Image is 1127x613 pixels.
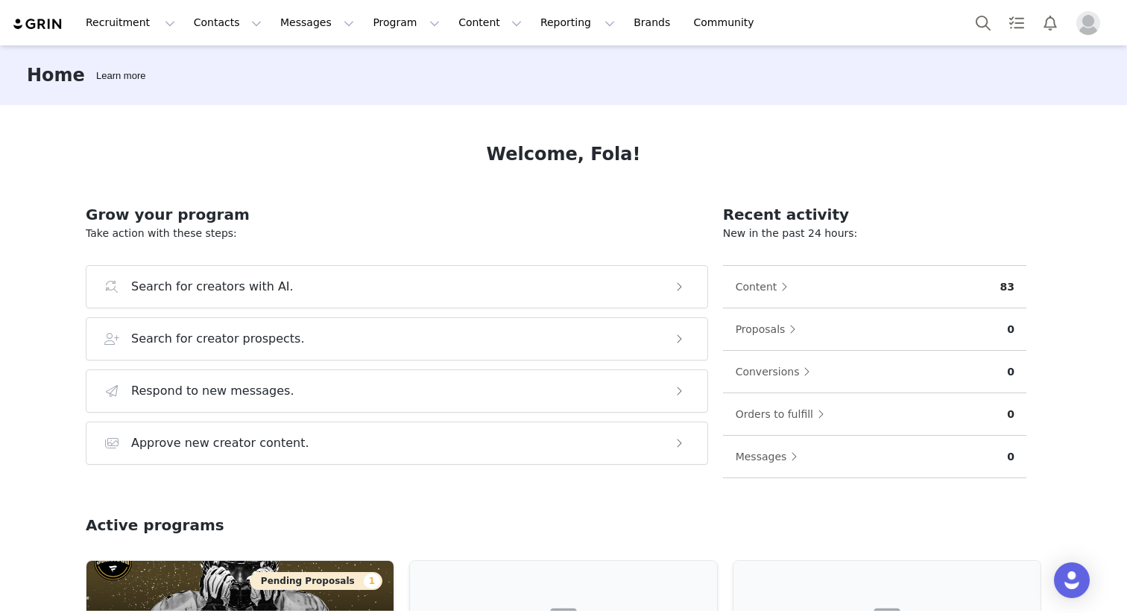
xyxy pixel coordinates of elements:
[185,6,271,39] button: Contacts
[1007,449,1014,465] p: 0
[487,141,641,168] h1: Welcome, Fola!
[735,275,796,299] button: Content
[27,62,85,89] h3: Home
[250,572,382,590] button: Pending Proposals1
[735,445,806,469] button: Messages
[1007,322,1014,337] p: 0
[723,203,1026,226] h2: Recent activity
[86,514,224,536] h2: Active programs
[12,17,64,31] img: grin logo
[1067,11,1115,35] button: Profile
[1000,6,1033,39] a: Tasks
[735,360,818,384] button: Conversions
[131,382,294,400] h3: Respond to new messages.
[1076,11,1100,35] img: placeholder-profile.jpg
[1007,407,1014,422] p: 0
[86,203,708,226] h2: Grow your program
[449,6,531,39] button: Content
[1034,6,1067,39] button: Notifications
[86,422,708,465] button: Approve new creator content.
[531,6,624,39] button: Reporting
[131,434,309,452] h3: Approve new creator content.
[131,278,294,296] h3: Search for creators with AI.
[735,402,832,426] button: Orders to fulfill
[271,6,363,39] button: Messages
[93,69,148,83] div: Tooltip anchor
[967,6,1000,39] button: Search
[625,6,684,39] a: Brands
[131,330,305,348] h3: Search for creator prospects.
[1007,364,1014,380] p: 0
[86,369,708,413] button: Respond to new messages.
[364,6,449,39] button: Program
[1000,279,1014,295] p: 83
[86,265,708,308] button: Search for creators with AI.
[86,226,708,241] p: Take action with these steps:
[1054,562,1090,598] div: Open Intercom Messenger
[77,6,184,39] button: Recruitment
[735,317,804,341] button: Proposals
[723,226,1026,241] p: New in the past 24 hours:
[685,6,770,39] a: Community
[86,317,708,361] button: Search for creator prospects.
